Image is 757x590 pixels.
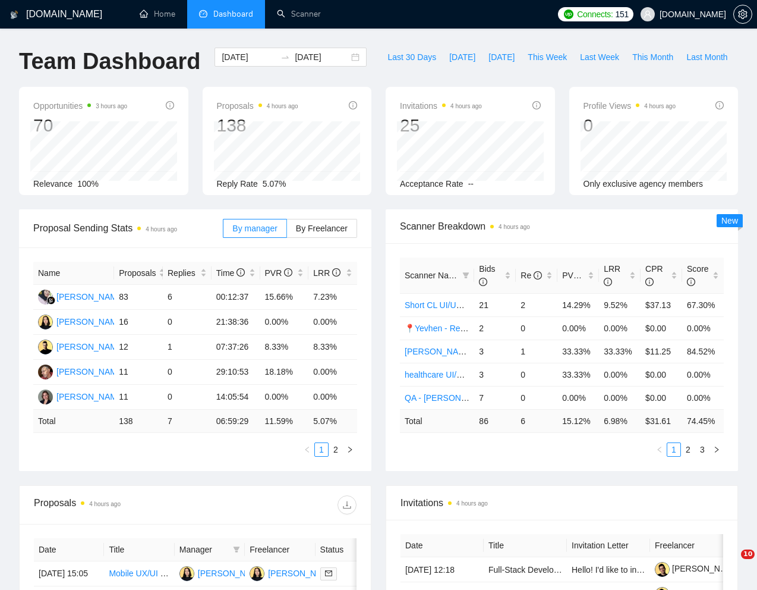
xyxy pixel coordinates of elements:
[682,363,724,386] td: 0.00%
[696,443,709,456] a: 3
[562,271,590,280] span: PVR
[260,310,309,335] td: 0.00%
[656,446,663,453] span: left
[405,324,521,333] a: 📍Yevhen - React General - СL
[250,568,336,578] a: NB[PERSON_NAME]
[557,293,599,316] td: 14.29%
[400,179,463,189] span: Acceptance Rate
[260,335,309,360] td: 8.33%
[320,543,369,556] span: Status
[557,386,599,409] td: 0.00%
[213,9,253,19] span: Dashboard
[484,557,567,582] td: Full-Stack Developer for MVP: Backend &#43; Payments &#43; Automation (Redis/BullMQ or Celery)
[212,385,260,410] td: 14:05:54
[163,335,212,360] td: 1
[304,446,311,453] span: left
[734,10,752,19] span: setting
[405,271,460,280] span: Scanner Name
[265,268,293,278] span: PVR
[104,561,174,586] td: Mobile UX/UI Designer for HealthTech App
[260,385,309,410] td: 0.00%
[308,360,357,385] td: 0.00%
[250,566,264,581] img: NB
[260,410,309,433] td: 11.59 %
[462,272,469,279] span: filter
[245,538,315,561] th: Freelancer
[267,103,298,109] time: 4 hours ago
[687,264,709,287] span: Score
[641,316,682,340] td: $0.00
[681,442,695,457] li: 2
[325,570,332,577] span: mail
[484,534,567,557] th: Title
[573,48,626,67] button: Last Week
[146,226,177,233] time: 4 hours ago
[479,278,487,286] span: info-circle
[19,48,200,76] h1: Team Dashboard
[33,262,114,285] th: Name
[715,101,724,109] span: info-circle
[532,101,541,109] span: info-circle
[557,340,599,363] td: 33.33%
[667,442,681,457] li: 1
[652,442,667,457] li: Previous Page
[175,538,245,561] th: Manager
[400,557,484,582] td: [DATE] 12:18
[217,99,298,113] span: Proposals
[114,385,163,410] td: 11
[405,347,513,356] a: [PERSON_NAME] - Backend
[47,296,55,305] img: gigradar-bm.png
[604,264,620,287] span: LRR
[114,410,163,433] td: 138
[38,341,125,351] a: YS[PERSON_NAME]
[268,567,336,580] div: [PERSON_NAME]
[34,561,104,586] td: [DATE] 15:05
[721,216,738,225] span: New
[212,360,260,385] td: 29:10:53
[179,568,266,578] a: NB[PERSON_NAME]
[443,48,482,67] button: [DATE]
[329,443,342,456] a: 2
[599,409,641,432] td: 6.98 %
[682,386,724,409] td: 0.00%
[212,310,260,335] td: 21:38:36
[583,179,704,189] span: Only exclusive agency members
[308,335,357,360] td: 8.33%
[405,370,572,379] a: healthcare UI/UX Design - [PERSON_NAME]
[474,293,516,316] td: 21
[450,103,482,109] time: 4 hours ago
[263,179,286,189] span: 5.07%
[516,340,557,363] td: 1
[163,410,212,433] td: 7
[644,10,652,18] span: user
[104,538,174,561] th: Title
[682,409,724,432] td: 74.45 %
[277,9,321,19] a: searchScanner
[516,363,557,386] td: 0
[580,51,619,64] span: Last Week
[212,335,260,360] td: 07:37:26
[38,316,125,326] a: NB[PERSON_NAME]
[650,534,733,557] th: Freelancer
[119,266,156,280] span: Proposals
[114,360,163,385] td: 11
[231,541,242,558] span: filter
[516,293,557,316] td: 2
[733,10,752,19] a: setting
[534,271,542,280] span: info-circle
[599,316,641,340] td: 0.00%
[56,390,125,403] div: [PERSON_NAME]
[163,310,212,335] td: 0
[641,409,682,432] td: $ 31.61
[315,443,328,456] a: 1
[709,442,724,457] button: right
[682,316,724,340] td: 0.00%
[295,51,349,64] input: End date
[626,48,680,67] button: This Month
[599,340,641,363] td: 33.33%
[557,363,599,386] td: 33.33%
[56,340,125,353] div: [PERSON_NAME]
[163,360,212,385] td: 0
[114,335,163,360] td: 12
[308,285,357,310] td: 7.23%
